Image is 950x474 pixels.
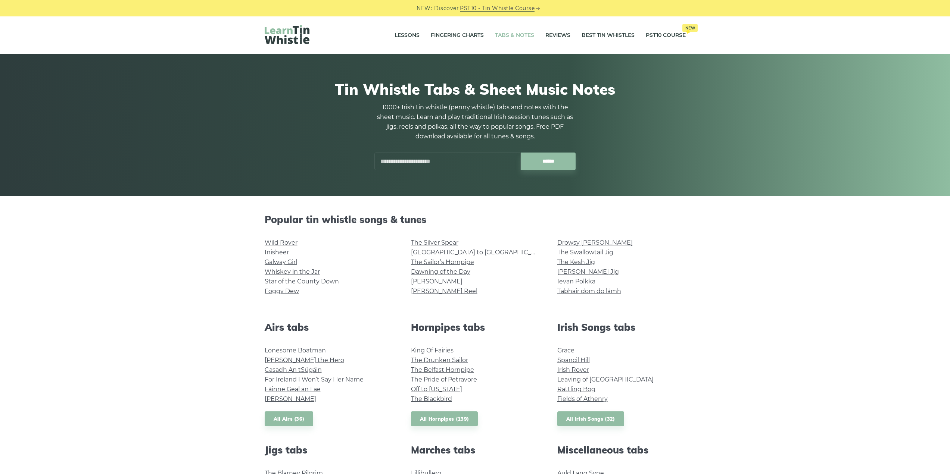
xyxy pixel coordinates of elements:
[431,26,484,45] a: Fingering Charts
[495,26,534,45] a: Tabs & Notes
[265,278,339,285] a: Star of the County Down
[545,26,570,45] a: Reviews
[374,103,576,141] p: 1000+ Irish tin whistle (penny whistle) tabs and notes with the sheet music. Learn and play tradi...
[557,288,621,295] a: Tabhair dom do lámh
[265,444,393,456] h2: Jigs tabs
[682,24,698,32] span: New
[265,268,320,275] a: Whiskey in the Jar
[411,288,477,295] a: [PERSON_NAME] Reel
[557,239,633,246] a: Drowsy [PERSON_NAME]
[411,268,470,275] a: Dawning of the Day
[582,26,635,45] a: Best Tin Whistles
[557,268,619,275] a: [PERSON_NAME] Jig
[265,80,686,98] h1: Tin Whistle Tabs & Sheet Music Notes
[411,249,549,256] a: [GEOGRAPHIC_DATA] to [GEOGRAPHIC_DATA]
[557,376,654,383] a: Leaving of [GEOGRAPHIC_DATA]
[557,386,595,393] a: Rattling Bog
[411,395,452,402] a: The Blackbird
[411,239,458,246] a: The Silver Spear
[557,411,624,427] a: All Irish Songs (32)
[557,347,574,354] a: Grace
[395,26,420,45] a: Lessons
[411,321,539,333] h2: Hornpipes tabs
[646,26,686,45] a: PST10 CourseNew
[557,395,608,402] a: Fields of Athenry
[265,214,686,225] h2: Popular tin whistle songs & tunes
[265,411,314,427] a: All Airs (36)
[557,321,686,333] h2: Irish Songs tabs
[557,278,595,285] a: Ievan Polkka
[265,347,326,354] a: Lonesome Boatman
[265,288,299,295] a: Foggy Dew
[411,386,462,393] a: Off to [US_STATE]
[265,386,321,393] a: Fáinne Geal an Lae
[265,249,289,256] a: Inisheer
[411,258,474,266] a: The Sailor’s Hornpipe
[265,321,393,333] h2: Airs tabs
[265,357,344,364] a: [PERSON_NAME] the Hero
[265,366,322,373] a: Casadh An tSúgáin
[265,239,298,246] a: Wild Rover
[411,347,454,354] a: King Of Fairies
[411,376,477,383] a: The Pride of Petravore
[411,411,478,427] a: All Hornpipes (139)
[411,278,462,285] a: [PERSON_NAME]
[265,25,309,44] img: LearnTinWhistle.com
[411,357,468,364] a: The Drunken Sailor
[557,258,595,266] a: The Kesh Jig
[411,444,539,456] h2: Marches tabs
[411,366,474,373] a: The Belfast Hornpipe
[557,357,590,364] a: Spancil Hill
[557,366,589,373] a: Irish Rover
[557,249,613,256] a: The Swallowtail Jig
[265,258,297,266] a: Galway Girl
[557,444,686,456] h2: Miscellaneous tabs
[265,395,316,402] a: [PERSON_NAME]
[265,376,364,383] a: For Ireland I Won’t Say Her Name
